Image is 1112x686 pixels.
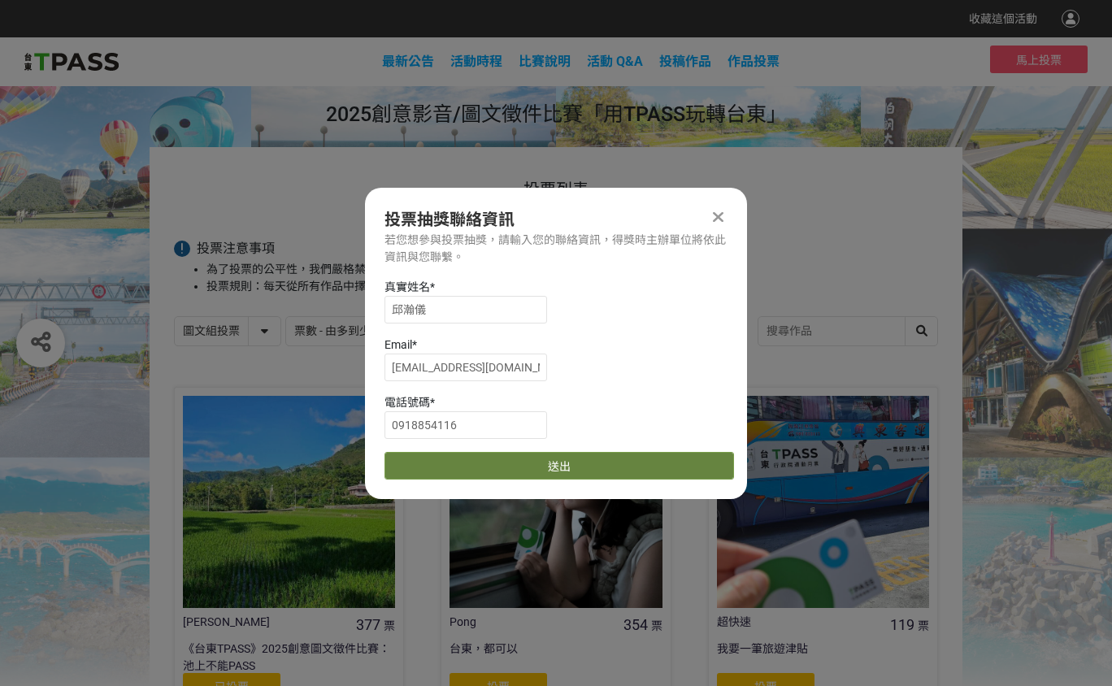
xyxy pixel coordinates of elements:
[728,54,780,69] span: 作品投票
[717,640,929,673] div: 我要一筆旅遊津貼
[206,278,938,295] li: 投票規則：每天從所有作品中擇一投票。
[183,640,395,673] div: 《台東TPASS》2025創意圖文徵件比賽：池上不能PASS
[384,396,430,409] span: 電話號碼
[587,54,643,69] a: 活動 Q&A
[382,54,434,69] a: 最新公告
[24,50,119,74] img: 2025創意影音/圖文徵件比賽「用TPASS玩轉台東」
[450,614,619,631] div: Pong
[326,102,787,126] span: 2025創意影音/圖文徵件比賽「用TPASS玩轉台東」
[990,46,1088,73] button: 馬上投票
[623,616,648,633] span: 354
[206,261,938,278] li: 為了投票的公平性，我們嚴格禁止灌票行為，所有投票者皆需經過 LINE 登入認證。
[890,616,914,633] span: 119
[659,54,711,69] span: 投稿作品
[384,619,395,632] span: 票
[384,452,734,480] button: 送出
[174,180,938,199] h1: 投票列表
[450,640,662,673] div: 台東，都可以
[969,12,1037,25] span: 收藏這個活動
[717,614,887,631] div: 超快速
[1016,54,1062,67] span: 馬上投票
[384,338,412,351] span: Email
[197,241,275,256] span: 投票注意事項
[758,317,937,345] input: 搜尋作品
[183,614,353,631] div: [PERSON_NAME]
[918,619,929,632] span: 票
[384,232,728,266] div: 若您想參與投票抽獎，請輸入您的聯絡資訊，得獎時主辦單位將依此資訊與您聯繫。
[450,54,502,69] a: 活動時程
[384,207,728,232] div: 投票抽獎聯絡資訊
[356,616,380,633] span: 377
[651,619,662,632] span: 票
[384,280,430,293] span: 真實姓名
[519,54,571,69] a: 比賽說明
